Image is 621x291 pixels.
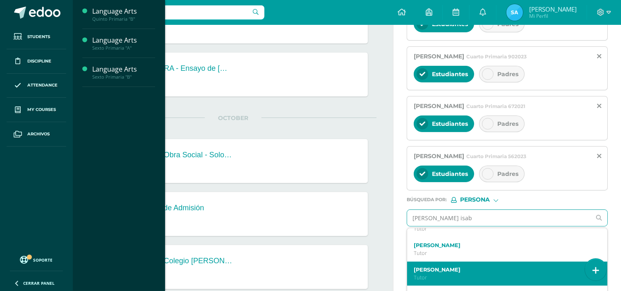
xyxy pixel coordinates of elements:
a: Archivos [7,122,66,147]
span: Padres [497,70,518,78]
span: Mi Perfil [529,12,577,19]
span: [PERSON_NAME] [414,53,464,60]
div: CLAUSURA - Ensayo de [MEDICAL_DATA] - PREPRIMARIA [134,64,233,73]
p: Tutor [414,250,593,257]
a: Discipline [7,49,66,74]
span: Persona [460,197,490,202]
span: Discipline [27,58,51,65]
a: Students [7,25,66,49]
a: Language ArtsSexto Primaria "B" [92,65,155,80]
span: [PERSON_NAME] [414,102,464,110]
input: Search a user… [78,5,264,19]
div: Sexto Primaria "A" [92,45,155,51]
div: Sexto Primaria "B" [92,74,155,80]
span: Soporte [34,257,53,263]
div: Language Arts [92,65,155,74]
a: My courses [7,98,66,122]
span: My courses [27,106,56,113]
a: Language ArtsQuinto Primaria "B" [92,7,155,22]
span: [PERSON_NAME] [414,152,464,160]
div: Quinto Primaria "B" [92,16,155,22]
span: Padres [497,170,518,178]
label: [PERSON_NAME] [414,242,593,248]
p: Tutor [414,274,593,281]
span: Cuarto Primaria 672021 [466,103,525,109]
span: Cerrar panel [23,280,55,286]
p: Tutor [414,225,593,232]
input: Ej. Mario Galindo [407,210,591,226]
label: [PERSON_NAME] [414,267,593,273]
span: Archivos [27,131,50,137]
div: [object Object] [451,197,513,203]
span: OCTOBER [205,114,261,122]
span: Estudiantes [432,120,468,127]
div: [DATE] - Obra Social - Solo asiste SECUNDARIA. [134,151,233,159]
span: Búsqueda por : [407,197,447,202]
div: Pruebas de Admisión [134,204,204,212]
a: Soporte [10,254,63,265]
a: Attendance [7,74,66,98]
span: Attendance [27,82,58,89]
span: Cuarto Primaria 902023 [466,53,527,60]
span: Students [27,34,50,40]
span: Estudiantes [432,70,468,78]
span: Cuarto Primaria 562023 [466,153,526,159]
div: Language Arts [92,36,155,45]
a: Language ArtsSexto Primaria "A" [92,36,155,51]
span: [PERSON_NAME] [529,5,577,13]
span: Estudiantes [432,170,468,178]
img: e5e99b6d7451bf04cac4f474415441b6.png [506,4,523,21]
span: Padres [497,120,518,127]
div: [DATE] - Colegio [PERSON_NAME] [134,257,233,265]
div: Language Arts [92,7,155,16]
